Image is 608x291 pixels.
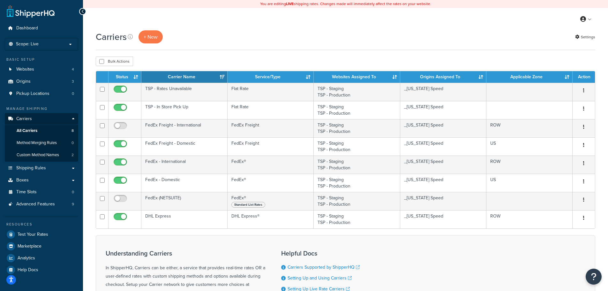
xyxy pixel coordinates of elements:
[16,178,29,183] span: Boxes
[106,250,265,257] h3: Understanding Carriers
[400,156,486,174] td: _[US_STATE] Speed
[400,71,486,83] th: Origins Assigned To: activate to sort column ascending
[5,113,78,125] a: Carriers
[5,88,78,100] a: Pickup Locations 0
[72,189,74,195] span: 0
[5,76,78,88] li: Origins
[228,119,314,137] td: FedEx Freight
[5,88,78,100] li: Pickup Locations
[400,83,486,101] td: _[US_STATE] Speed
[314,192,400,210] td: TSP - Staging TSP - Production
[5,198,78,210] li: Advanced Features
[486,137,573,156] td: US
[16,116,32,122] span: Carriers
[5,264,78,276] a: Help Docs
[5,186,78,198] li: Time Slots
[72,91,74,96] span: 0
[400,101,486,119] td: _[US_STATE] Speed
[18,267,38,273] span: Help Docs
[141,119,228,137] td: FedEx Freight - International
[16,202,55,207] span: Advanced Features
[5,222,78,227] div: Resources
[314,174,400,192] td: TSP - Staging TSP - Production
[314,119,400,137] td: TSP - Staging TSP - Production
[400,192,486,210] td: _[US_STATE] Speed
[400,210,486,228] td: _[US_STATE] Speed
[18,244,41,249] span: Marketplace
[5,64,78,75] li: Websites
[5,241,78,252] a: Marketplace
[5,57,78,62] div: Basic Setup
[5,64,78,75] a: Websites 4
[573,71,595,83] th: Action
[5,125,78,137] a: All Carriers 8
[5,137,78,149] a: Method Merging Rules 0
[586,269,602,285] button: Open Resource Center
[5,252,78,264] a: Analytics
[16,67,34,72] span: Websites
[16,42,39,47] span: Scope: Live
[141,137,228,156] td: FedEx Freight - Domestic
[17,140,57,146] span: Method Merging Rules
[228,210,314,228] td: DHL Express®
[72,67,74,72] span: 4
[486,156,573,174] td: ROW
[96,31,127,43] h1: Carriers
[228,83,314,101] td: Flat Rate
[228,174,314,192] td: FedEx®
[400,119,486,137] td: _[US_STATE] Speed
[141,83,228,101] td: TSP - Rates Unavailable
[228,137,314,156] td: FedEx Freight
[486,119,573,137] td: ROW
[72,79,74,84] span: 3
[5,162,78,174] a: Shipping Rules
[17,152,59,158] span: Custom Method Names
[314,71,400,83] th: Websites Assigned To: activate to sort column ascending
[5,113,78,162] li: Carriers
[71,140,74,146] span: 0
[7,5,55,18] a: ShipperHQ Home
[141,210,228,228] td: DHL Express
[314,101,400,119] td: TSP - Staging TSP - Production
[18,256,35,261] span: Analytics
[400,137,486,156] td: _[US_STATE] Speed
[486,71,573,83] th: Applicable Zone: activate to sort column ascending
[228,101,314,119] td: Flat Rate
[575,33,595,42] a: Settings
[5,174,78,186] a: Boxes
[5,149,78,161] a: Custom Method Names 2
[228,156,314,174] td: FedEx®
[5,76,78,88] a: Origins 3
[5,149,78,161] li: Custom Method Names
[141,192,228,210] td: FedEx (NETSUITE)
[5,106,78,111] div: Manage Shipping
[71,152,74,158] span: 2
[400,174,486,192] td: _[US_STATE] Speed
[314,137,400,156] td: TSP - Staging TSP - Production
[314,210,400,228] td: TSP - Staging TSP - Production
[5,22,78,34] a: Dashboard
[5,229,78,240] a: Test Your Rates
[228,71,314,83] th: Service/Type: activate to sort column ascending
[109,71,141,83] th: Status: activate to sort column ascending
[96,57,133,66] button: Bulk Actions
[314,83,400,101] td: TSP - Staging TSP - Production
[5,186,78,198] a: Time Slots 0
[139,30,163,43] button: + New
[288,275,352,281] a: Setting Up and Using Carriers
[141,156,228,174] td: FedEx - International
[16,165,46,171] span: Shipping Rules
[486,210,573,228] td: ROW
[16,26,38,31] span: Dashboard
[16,79,31,84] span: Origins
[18,232,48,237] span: Test Your Rates
[286,1,294,7] b: LIVE
[228,192,314,210] td: FedEx®
[141,101,228,119] td: TSP - In Store Pick Up
[16,91,49,96] span: Pickup Locations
